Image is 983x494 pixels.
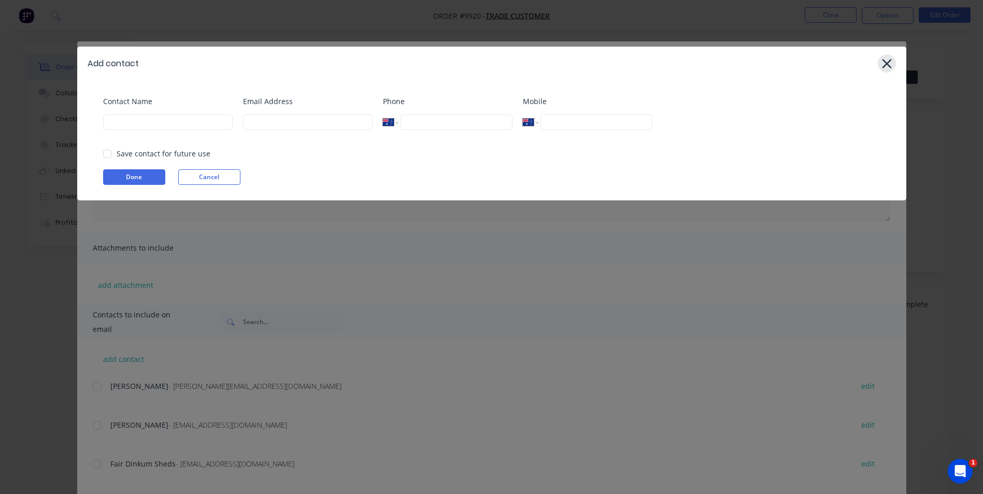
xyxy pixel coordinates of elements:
[117,148,210,159] div: Save contact for future use
[103,169,165,185] button: Done
[243,96,373,107] label: Email Address
[948,459,973,484] iframe: Intercom live chat
[88,57,139,70] div: Add contact
[383,96,512,107] label: Phone
[103,96,233,107] label: Contact Name
[178,169,240,185] button: Cancel
[969,459,977,467] span: 1
[523,96,652,107] label: Mobile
